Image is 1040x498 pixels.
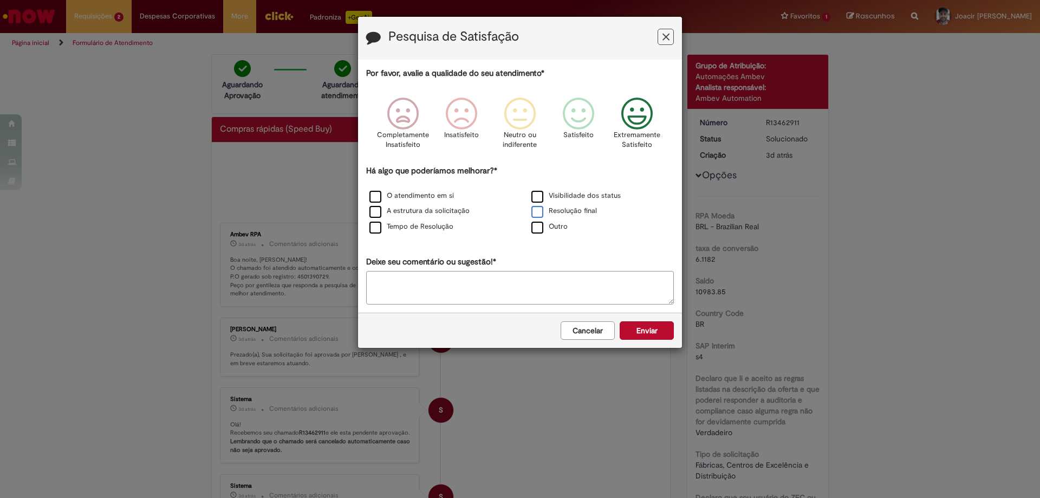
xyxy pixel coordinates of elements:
label: O atendimento em si [369,191,454,201]
label: Visibilidade dos status [531,191,621,201]
label: Deixe seu comentário ou sugestão!* [366,256,496,268]
label: Pesquisa de Satisfação [388,30,519,44]
p: Extremamente Satisfeito [614,130,660,150]
div: Há algo que poderíamos melhorar?* [366,165,674,235]
label: A estrutura da solicitação [369,206,470,216]
button: Cancelar [561,321,615,340]
label: Resolução final [531,206,597,216]
div: Insatisfeito [434,89,489,164]
p: Completamente Insatisfeito [377,130,429,150]
label: Por favor, avalie a qualidade do seu atendimento* [366,68,544,79]
p: Insatisfeito [444,130,479,140]
div: Neutro ou indiferente [492,89,548,164]
p: Neutro ou indiferente [500,130,539,150]
div: Completamente Insatisfeito [375,89,430,164]
label: Tempo de Resolução [369,222,453,232]
div: Extremamente Satisfeito [609,89,665,164]
button: Enviar [620,321,674,340]
p: Satisfeito [563,130,594,140]
div: Satisfeito [551,89,606,164]
label: Outro [531,222,568,232]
